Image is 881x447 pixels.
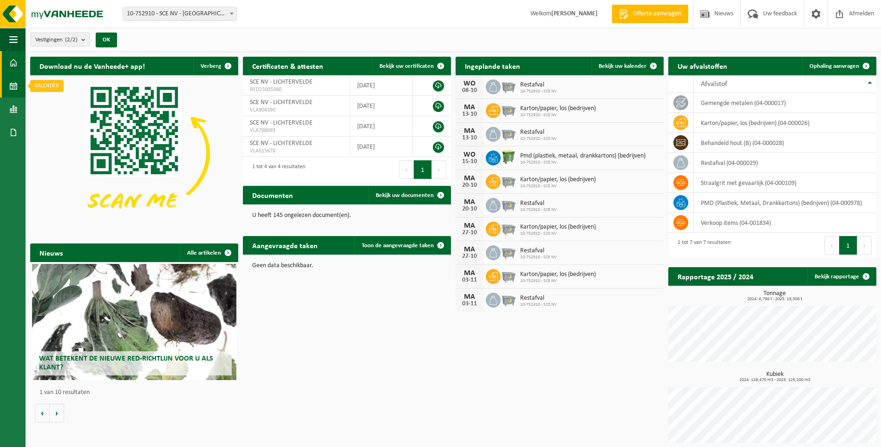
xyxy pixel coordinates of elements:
[379,63,434,69] span: Bekijk uw certificaten
[30,75,238,231] img: Download de VHEPlus App
[248,159,305,180] div: 1 tot 4 van 4 resultaten
[252,212,442,219] p: U heeft 145 ongelezen document(en).
[460,111,479,118] div: 13-10
[250,79,313,85] span: SCE NV - LICHTERVELDE
[520,278,596,284] span: 10-752910 - SCE NV
[824,236,839,255] button: Previous
[250,119,313,126] span: SCE NV - LICHTERVELDE
[501,268,516,283] img: WB-2500-GAL-GY-01
[802,57,875,75] a: Ophaling aanvragen
[250,106,343,114] span: VLA904390
[599,63,646,69] span: Bekijk uw kalender
[243,186,302,204] h2: Documenten
[694,173,876,193] td: straalgrit niet gevaarlijk (04-000109)
[350,96,413,116] td: [DATE]
[501,102,516,118] img: WB-2500-GAL-GY-01
[460,87,479,94] div: 08-10
[701,80,727,88] span: Afvalstof
[501,197,516,212] img: WB-2500-GAL-GY-01
[673,290,876,302] h3: Tonnage
[250,147,343,155] span: VLA615670
[350,137,413,157] td: [DATE]
[460,80,479,87] div: WO
[694,133,876,153] td: behandeld hout (B) (04-000028)
[501,244,516,260] img: WB-2500-GAL-GY-01
[30,57,154,75] h2: Download nu de Vanheede+ app!
[501,125,516,141] img: WB-2500-GAL-GY-01
[96,33,117,47] button: OK
[673,378,876,382] span: 2024: 128,470 m3 - 2025: 125,200 m3
[520,247,557,255] span: Restafval
[668,57,737,75] h2: Uw afvalstoffen
[460,270,479,277] div: MA
[50,404,64,422] button: Volgende
[350,116,413,137] td: [DATE]
[65,37,78,43] count: (2/2)
[520,255,557,260] span: 10-752910 - SCE NV
[694,113,876,133] td: karton/papier, los (bedrijven) (04-000026)
[501,173,516,189] img: WB-2500-GAL-GY-01
[520,129,557,136] span: Restafval
[460,277,479,283] div: 03-11
[354,236,450,255] a: Toon de aangevraagde taken
[250,140,313,147] span: SCE NV - LICHTERVELDE
[501,78,516,94] img: WB-2500-GAL-GY-01
[694,93,876,113] td: gemengde metalen (04-000017)
[694,213,876,233] td: verkoop items (04-001834)
[460,135,479,141] div: 13-10
[501,149,516,165] img: WB-0770-HPE-GN-50
[376,192,434,198] span: Bekijk uw documenten
[520,105,596,112] span: Karton/papier, los (bedrijven)
[520,231,596,237] span: 10-752910 - SCE NV
[460,158,479,165] div: 15-10
[432,160,446,179] button: Next
[180,243,237,262] a: Alle artikelen
[694,153,876,173] td: restafval (04-000029)
[460,151,479,158] div: WO
[193,57,237,75] button: Verberg
[250,99,313,106] span: SCE NV - LICHTERVELDE
[362,243,434,249] span: Toon de aangevraagde taken
[460,301,479,307] div: 03-11
[250,127,343,134] span: VLA708693
[243,57,333,75] h2: Certificaten & attesten
[612,5,688,23] a: Offerte aanvragen
[39,389,234,396] p: 1 van 10 resultaten
[372,57,450,75] a: Bekijk uw certificaten
[35,33,78,47] span: Vestigingen
[673,235,731,256] div: 1 tot 7 van 7 resultaten
[460,206,479,212] div: 20-10
[520,176,596,184] span: Karton/papier, los (bedrijven)
[501,291,516,307] img: WB-2500-GAL-GY-01
[399,160,414,179] button: Previous
[35,404,50,422] button: Vorige
[250,86,343,93] span: RED25005980
[807,267,875,286] a: Bekijk rapportage
[520,184,596,189] span: 10-752910 - SCE NV
[243,236,327,254] h2: Aangevraagde taken
[460,246,479,253] div: MA
[520,271,596,278] span: Karton/papier, los (bedrijven)
[520,302,557,308] span: 10-752910 - SCE NV
[460,104,479,111] div: MA
[460,230,479,236] div: 27-10
[460,293,479,301] div: MA
[456,57,529,75] h2: Ingeplande taken
[252,263,442,269] p: Geen data beschikbaar.
[839,236,857,255] button: 1
[414,160,432,179] button: 1
[350,75,413,96] td: [DATE]
[123,7,237,21] span: 10-752910 - SCE NV - LICHTERVELDE
[460,175,479,182] div: MA
[591,57,663,75] a: Bekijk uw kalender
[694,193,876,213] td: PMD (Plastiek, Metaal, Drankkartons) (bedrijven) (04-000978)
[520,81,557,89] span: Restafval
[460,198,479,206] div: MA
[520,152,646,160] span: Pmd (plastiek, metaal, drankkartons) (bedrijven)
[460,222,479,230] div: MA
[673,297,876,302] span: 2024: 6,786 t - 2025: 19,506 t
[123,7,236,20] span: 10-752910 - SCE NV - LICHTERVELDE
[631,9,684,19] span: Offerte aanvragen
[32,264,236,380] a: Wat betekent de nieuwe RED-richtlijn voor u als klant?
[368,186,450,204] a: Bekijk uw documenten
